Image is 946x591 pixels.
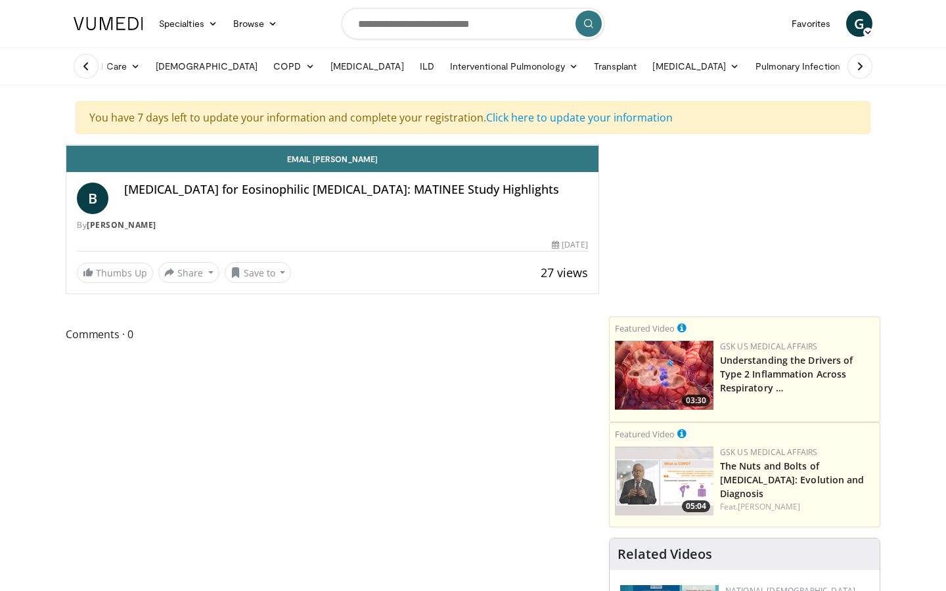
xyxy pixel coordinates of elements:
a: [PERSON_NAME] [87,219,156,230]
span: 27 views [541,265,588,280]
img: VuMedi Logo [74,17,143,30]
span: Comments 0 [66,326,599,343]
a: Email [PERSON_NAME] [66,146,598,172]
div: [DATE] [552,239,587,251]
a: GSK US Medical Affairs [720,341,818,352]
a: Interventional Pulmonology [442,53,586,79]
small: Featured Video [615,322,675,334]
a: The Nuts and Bolts of [MEDICAL_DATA]: Evolution and Diagnosis [720,460,865,500]
a: [PERSON_NAME] [738,501,800,512]
button: Share [158,262,219,283]
img: c2a2685b-ef94-4fc2-90e1-739654430920.png.150x105_q85_crop-smart_upscale.png [615,341,713,410]
h4: Related Videos [618,546,712,562]
a: Browse [225,11,286,37]
a: Specialties [151,11,225,37]
a: Thumbs Up [77,263,153,283]
a: [DEMOGRAPHIC_DATA] [148,53,265,79]
img: ee063798-7fd0-40de-9666-e00bc66c7c22.png.150x105_q85_crop-smart_upscale.png [615,447,713,515]
div: You have 7 days left to update your information and complete your registration. [76,101,870,134]
a: Transplant [586,53,645,79]
a: [MEDICAL_DATA] [323,53,412,79]
a: ILD [412,53,442,79]
video-js: Video Player [66,145,598,146]
input: Search topics, interventions [342,8,604,39]
a: Pulmonary Infection [748,53,861,79]
a: Click here to update your information [486,110,673,125]
iframe: Advertisement [646,144,843,309]
a: 05:04 [615,447,713,515]
a: B [77,183,108,214]
a: Understanding the Drivers of Type 2 Inflammation Across Respiratory … [720,354,853,394]
a: G [846,11,872,37]
div: Feat. [720,501,874,513]
button: Save to [225,262,292,283]
small: Featured Video [615,428,675,440]
a: COPD [265,53,322,79]
span: 03:30 [682,395,710,406]
a: 03:30 [615,341,713,410]
a: GSK US Medical Affairs [720,447,818,458]
span: 05:04 [682,500,710,512]
a: Favorites [784,11,838,37]
div: By [77,219,588,231]
h4: [MEDICAL_DATA] for Eosinophilic [MEDICAL_DATA]: MATINEE Study Highlights [124,183,588,197]
a: [MEDICAL_DATA] [644,53,747,79]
